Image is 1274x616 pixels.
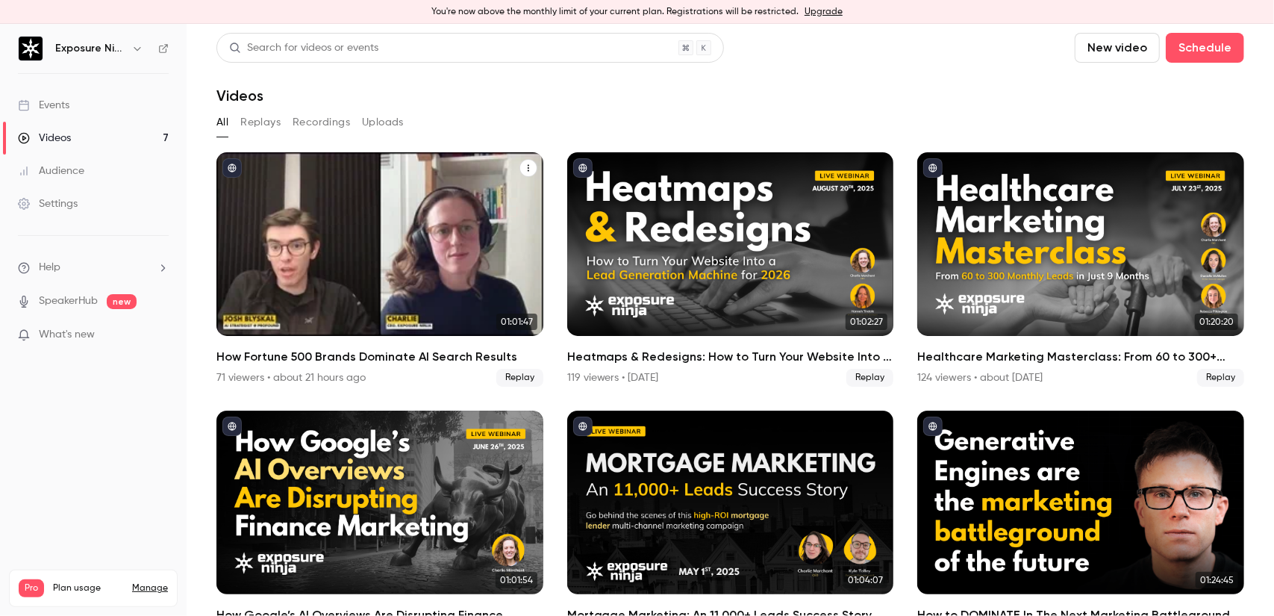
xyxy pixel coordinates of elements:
[1196,572,1238,588] span: 01:24:45
[222,158,242,178] button: published
[923,417,943,436] button: published
[107,294,137,309] span: new
[917,370,1043,385] div: 124 viewers • about [DATE]
[216,152,543,387] a: 01:01:47How Fortune 500 Brands Dominate AI Search Results71 viewers • about 21 hours agoReplay
[1195,314,1238,330] span: 01:20:20
[567,348,894,366] h2: Heatmaps & Redesigns: How to Turn Your Website Into a Lead Generation Machine for 2026
[362,111,404,134] button: Uploads
[805,6,843,18] a: Upgrade
[573,417,593,436] button: published
[567,370,659,385] div: 119 viewers • [DATE]
[917,152,1244,387] a: 01:20:20Healthcare Marketing Masterclass: From 60 to 300+ Monthly Leads in Only 9 Months124 viewe...
[567,152,894,387] li: Heatmaps & Redesigns: How to Turn Your Website Into a Lead Generation Machine for 2026
[39,260,60,276] span: Help
[18,98,69,113] div: Events
[39,293,98,309] a: SpeakerHub
[1197,369,1244,387] span: Replay
[216,348,543,366] h2: How Fortune 500 Brands Dominate AI Search Results
[573,158,593,178] button: published
[18,196,78,211] div: Settings
[496,572,537,588] span: 01:01:54
[19,579,44,597] span: Pro
[55,41,125,56] h6: Exposure Ninja
[1166,33,1244,63] button: Schedule
[923,158,943,178] button: published
[216,370,366,385] div: 71 viewers • about 21 hours ago
[19,37,43,60] img: Exposure Ninja
[846,314,887,330] span: 01:02:27
[496,369,543,387] span: Replay
[216,111,228,134] button: All
[132,582,168,594] a: Manage
[917,152,1244,387] li: Healthcare Marketing Masterclass: From 60 to 300+ Monthly Leads in Only 9 Months
[222,417,242,436] button: published
[216,87,263,105] h1: Videos
[240,111,281,134] button: Replays
[846,369,893,387] span: Replay
[293,111,350,134] button: Recordings
[843,572,887,588] span: 01:04:07
[18,131,71,146] div: Videos
[216,152,543,387] li: How Fortune 500 Brands Dominate AI Search Results
[18,164,84,178] div: Audience
[39,327,95,343] span: What's new
[496,314,537,330] span: 01:01:47
[216,33,1244,607] section: Videos
[1075,33,1160,63] button: New video
[917,348,1244,366] h2: Healthcare Marketing Masterclass: From 60 to 300+ Monthly Leads in Only 9 Months
[229,40,378,56] div: Search for videos or events
[53,582,123,594] span: Plan usage
[18,260,169,276] li: help-dropdown-opener
[567,152,894,387] a: 01:02:27Heatmaps & Redesigns: How to Turn Your Website Into a Lead Generation Machine for 2026119...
